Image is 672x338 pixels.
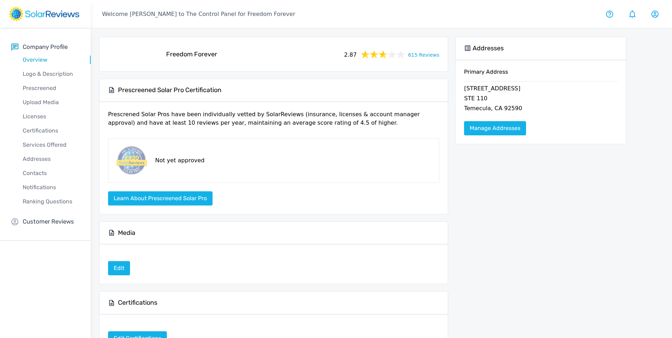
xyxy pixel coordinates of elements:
[118,299,157,307] h5: Certifications
[464,68,617,81] h6: Primary Address
[11,95,91,109] a: Upload Media
[11,166,91,180] a: Contacts
[11,197,91,206] p: Ranking Questions
[464,121,526,135] a: Manage Addresses
[464,104,617,114] p: Temecula, CA 92590
[108,110,439,133] p: Prescrened Solar Pros have been individually vetted by SolarReviews (insurance, licenses & accoun...
[11,152,91,166] a: Addresses
[11,169,91,178] p: Contacts
[11,84,91,92] p: Prescreened
[11,195,91,209] a: Ranking Questions
[11,180,91,195] a: Notifications
[108,265,130,271] a: Edit
[11,98,91,107] p: Upload Media
[11,109,91,124] a: Licenses
[108,191,213,205] button: Learn about Prescreened Solar Pro
[102,10,295,18] p: Welcome [PERSON_NAME] to The Control Panel for Freedom Forever
[11,126,91,135] p: Certifications
[155,156,204,165] p: Not yet approved
[11,81,91,95] a: Prescreened
[11,124,91,138] a: Certifications
[11,70,91,78] p: Logo & Description
[473,44,504,52] h5: Addresses
[114,145,148,177] img: prescreened-badge.png
[464,84,617,94] p: [STREET_ADDRESS]
[11,67,91,81] a: Logo & Description
[408,50,439,59] a: 615 Reviews
[11,53,91,67] a: Overview
[118,86,221,94] h5: Prescreened Solar Pro Certification
[11,138,91,152] a: Services Offered
[11,112,91,121] p: Licenses
[108,261,130,275] a: Edit
[11,183,91,192] p: Notifications
[344,49,357,59] span: 2.87
[166,50,217,58] h5: Freedom Forever
[23,43,68,51] p: Company Profile
[11,155,91,163] p: Addresses
[23,217,74,226] p: Customer Reviews
[11,141,91,149] p: Services Offered
[11,56,91,64] p: Overview
[118,229,135,237] h5: Media
[108,195,213,202] a: Learn about Prescreened Solar Pro
[464,94,617,104] p: STE 110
